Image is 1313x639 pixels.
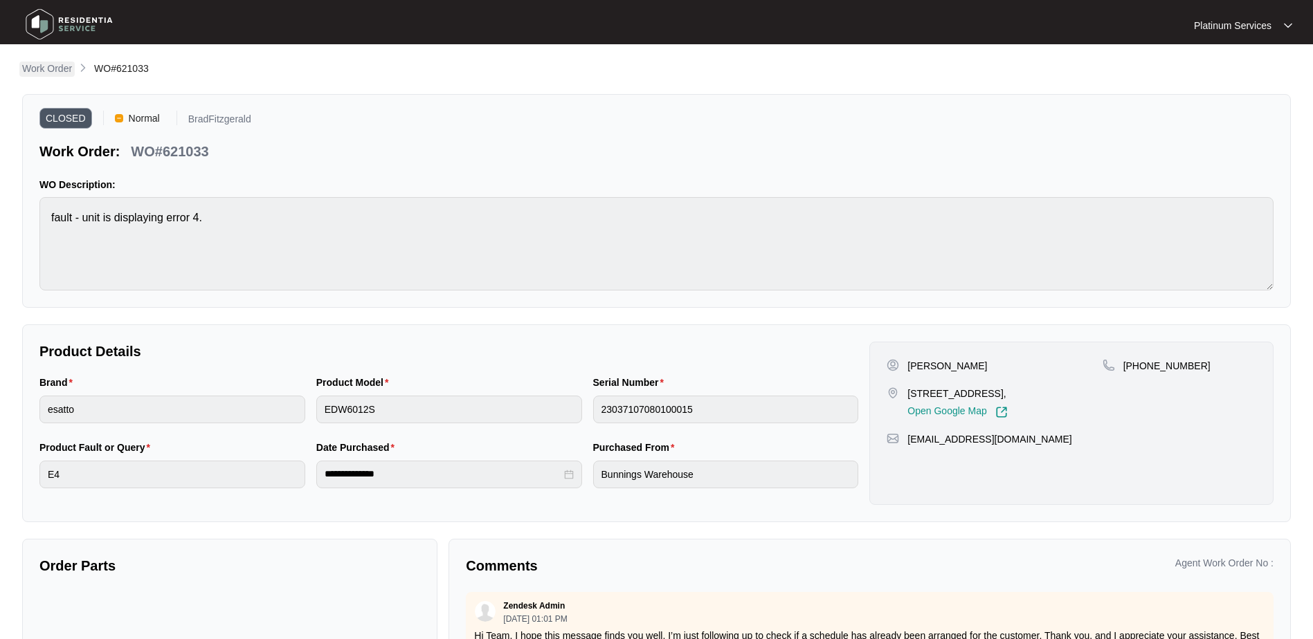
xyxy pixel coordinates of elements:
[325,467,561,481] input: Date Purchased
[316,396,582,423] input: Product Model
[39,197,1274,290] textarea: fault - unit is displaying error 4.
[39,142,120,161] p: Work Order:
[1194,19,1271,33] p: Platinum Services
[94,63,149,74] span: WO#621033
[1175,556,1274,570] p: Agent Work Order No :
[123,108,165,129] span: Normal
[39,461,305,488] input: Product Fault or Query
[22,62,72,75] p: Work Order
[316,376,395,389] label: Product Model
[887,432,899,445] img: map-pin
[503,615,567,623] p: [DATE] 01:01 PM
[39,342,858,361] p: Product Details
[39,441,156,454] label: Product Fault or Query
[131,142,208,161] p: WO#621033
[593,396,859,423] input: Serial Number
[115,114,123,122] img: Vercel Logo
[1103,359,1115,371] img: map-pin
[316,441,400,454] label: Date Purchased
[503,600,565,611] p: Zendesk Admin
[907,406,1007,418] a: Open Google Map
[39,396,305,423] input: Brand
[188,114,251,129] p: BradFitzgerald
[39,376,78,389] label: Brand
[593,376,669,389] label: Serial Number
[39,108,92,129] span: CLOSED
[21,3,118,45] img: residentia service logo
[19,62,75,77] a: Work Order
[39,556,420,575] p: Order Parts
[593,441,680,454] label: Purchased From
[1123,359,1211,373] p: [PHONE_NUMBER]
[995,406,1008,418] img: Link-External
[593,461,859,488] input: Purchased From
[78,62,89,73] img: chevron-right
[907,387,1007,400] p: [STREET_ADDRESS],
[1284,22,1292,29] img: dropdown arrow
[887,387,899,399] img: map-pin
[887,359,899,371] img: user-pin
[907,432,1071,446] p: [EMAIL_ADDRESS][DOMAIN_NAME]
[475,601,496,622] img: user.svg
[466,556,860,575] p: Comments
[39,178,1274,192] p: WO Description:
[907,359,987,373] p: [PERSON_NAME]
